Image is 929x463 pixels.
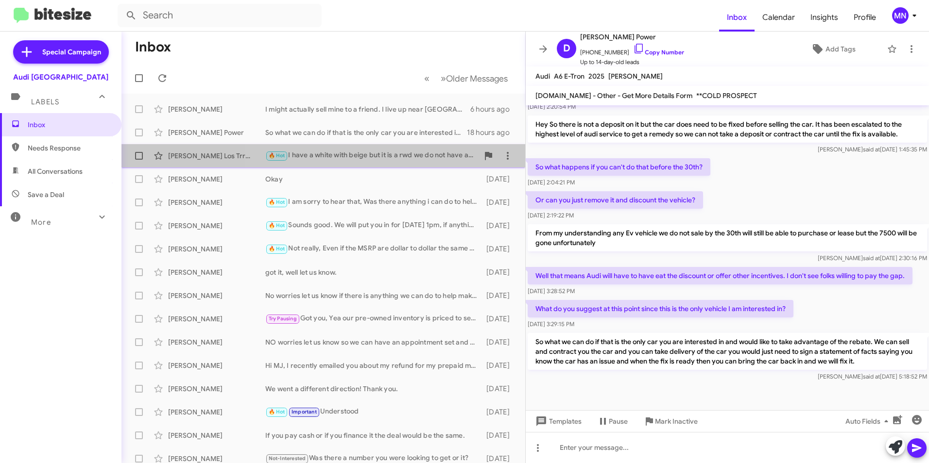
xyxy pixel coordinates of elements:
[528,287,575,295] span: [DATE] 3:28:52 PM
[269,409,285,415] span: 🔥 Hot
[424,72,430,84] span: «
[168,407,265,417] div: [PERSON_NAME]
[265,150,479,161] div: I have a white with beige but it is a rwd we do not have any more Quattro with a beige or brown i...
[292,409,317,415] span: Important
[28,120,110,130] span: Inbox
[168,267,265,277] div: [PERSON_NAME]
[13,40,109,64] a: Special Campaign
[168,104,265,114] div: [PERSON_NAME]
[528,191,703,209] p: Or can you just remove it and discount the vehicle?
[482,314,517,324] div: [DATE]
[528,320,574,328] span: [DATE] 3:29:15 PM
[528,179,575,186] span: [DATE] 2:04:21 PM
[528,212,574,219] span: [DATE] 2:19:22 PM
[168,291,265,300] div: [PERSON_NAME]
[528,116,927,143] p: Hey So there is not a deposit on it but the car does need to be fixed before selling the car. It ...
[482,407,517,417] div: [DATE]
[28,143,110,153] span: Needs Response
[803,3,846,32] a: Insights
[168,198,265,207] div: [PERSON_NAME]
[863,373,880,380] span: said at
[435,68,514,88] button: Next
[418,68,435,88] button: Previous
[845,413,892,430] span: Auto Fields
[168,361,265,370] div: [PERSON_NAME]
[818,373,927,380] span: [PERSON_NAME] [DATE] 5:18:52 PM
[265,384,482,394] div: We went a different direction! Thank you.
[482,198,517,207] div: [DATE]
[118,4,322,27] input: Search
[168,430,265,440] div: [PERSON_NAME]
[482,267,517,277] div: [DATE]
[719,3,755,32] a: Inbox
[755,3,803,32] a: Calendar
[269,315,297,322] span: Try Pausing
[168,244,265,254] div: [PERSON_NAME]
[818,254,927,262] span: [PERSON_NAME] [DATE] 2:30:16 PM
[826,40,856,58] span: Add Tags
[168,174,265,184] div: [PERSON_NAME]
[265,313,482,324] div: Got you, Yea our pre-owned inventory is priced to sell we base our car prices based on similar ca...
[482,361,517,370] div: [DATE]
[563,41,570,56] span: D
[482,174,517,184] div: [DATE]
[265,174,482,184] div: Okay
[818,146,927,153] span: [PERSON_NAME] [DATE] 1:45:35 PM
[863,254,880,262] span: said at
[580,43,684,57] span: [PHONE_NUMBER]
[265,361,482,370] div: Hi MJ, I recently emailed you about my refund for my prepaid maintenance and extended warrant. Ca...
[13,72,108,82] div: Audi [GEOGRAPHIC_DATA]
[526,413,589,430] button: Templates
[269,246,285,252] span: 🔥 Hot
[265,197,482,208] div: I am sorry to hear that, Was there anything i can do to help?
[28,166,83,176] span: All Conversations
[265,128,467,137] div: So what we can do if that is the only car you are interested in and would like to take advantage ...
[482,291,517,300] div: [DATE]
[609,413,628,430] span: Pause
[269,455,306,462] span: Not-Interested
[470,104,517,114] div: 6 hours ago
[528,333,927,370] p: So what we can do if that is the only car you are interested in and would like to take advantage ...
[884,7,918,24] button: MN
[846,3,884,32] span: Profile
[446,73,508,84] span: Older Messages
[265,291,482,300] div: No worries let us know if there is anything we can do to help make that choice easier
[528,158,710,176] p: So what happens if you can't do that before the 30th?
[265,104,470,114] div: I might actually sell mine to a friend. I live up near [GEOGRAPHIC_DATA] so not feasible to come ...
[482,430,517,440] div: [DATE]
[863,146,880,153] span: said at
[696,91,757,100] span: **COLD PROSPECT
[608,72,663,81] span: [PERSON_NAME]
[533,413,582,430] span: Templates
[168,384,265,394] div: [PERSON_NAME]
[482,337,517,347] div: [DATE]
[31,218,51,227] span: More
[135,39,171,55] h1: Inbox
[265,337,482,347] div: NO worries let us know so we can have an appointment set and the car ready for you.
[554,72,585,81] span: A6 E-Tron
[168,128,265,137] div: [PERSON_NAME] Power
[784,40,882,58] button: Add Tags
[441,72,446,84] span: »
[633,49,684,56] a: Copy Number
[528,267,912,284] p: Well that means Audi will have to have eat the discount or offer other incentives. I don't see fo...
[269,222,285,229] span: 🔥 Hot
[168,314,265,324] div: [PERSON_NAME]
[482,384,517,394] div: [DATE]
[269,199,285,205] span: 🔥 Hot
[535,91,692,100] span: [DOMAIN_NAME] - Other - Get More Details Form
[265,243,482,254] div: Not really, Even if the MSRP are dollar to dollar the same because different companies use differ...
[467,128,517,137] div: 18 hours ago
[419,68,514,88] nav: Page navigation example
[168,221,265,231] div: [PERSON_NAME]
[528,300,793,317] p: What do you suggest at this point since this is the only vehicle I am interested in?
[269,152,285,159] span: 🔥 Hot
[838,413,900,430] button: Auto Fields
[482,221,517,231] div: [DATE]
[589,413,636,430] button: Pause
[482,244,517,254] div: [DATE]
[528,103,576,110] span: [DATE] 2:20:54 PM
